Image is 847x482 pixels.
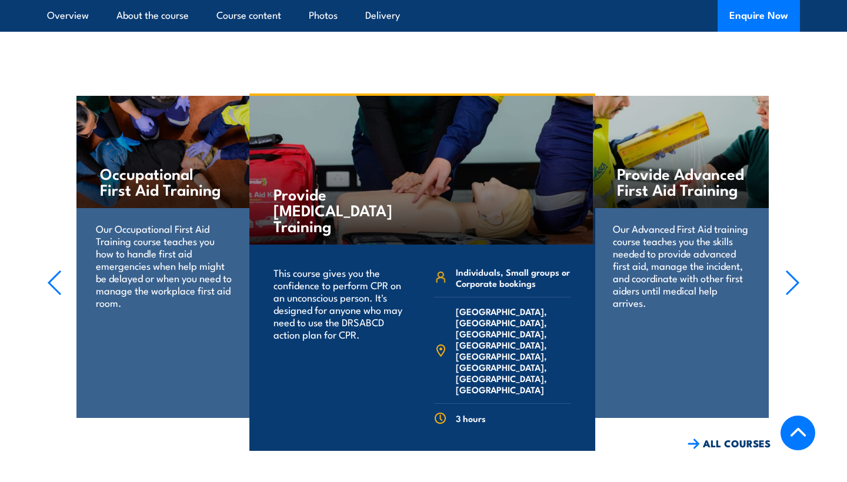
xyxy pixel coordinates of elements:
p: This course gives you the confidence to perform CPR on an unconscious person. It's designed for a... [274,266,411,340]
h4: Provide [MEDICAL_DATA] Training [274,186,412,233]
span: 3 hours [456,413,486,424]
p: Our Advanced First Aid training course teaches you the skills needed to provide advanced first ai... [613,222,749,309]
h4: Provide Advanced First Aid Training [617,165,745,197]
a: ALL COURSES [688,437,771,450]
p: Our Occupational First Aid Training course teaches you how to handle first aid emergencies when h... [96,222,232,309]
span: [GEOGRAPHIC_DATA], [GEOGRAPHIC_DATA], [GEOGRAPHIC_DATA], [GEOGRAPHIC_DATA], [GEOGRAPHIC_DATA], [G... [456,306,571,395]
span: Individuals, Small groups or Corporate bookings [456,266,571,289]
h4: Occupational First Aid Training [100,165,228,197]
